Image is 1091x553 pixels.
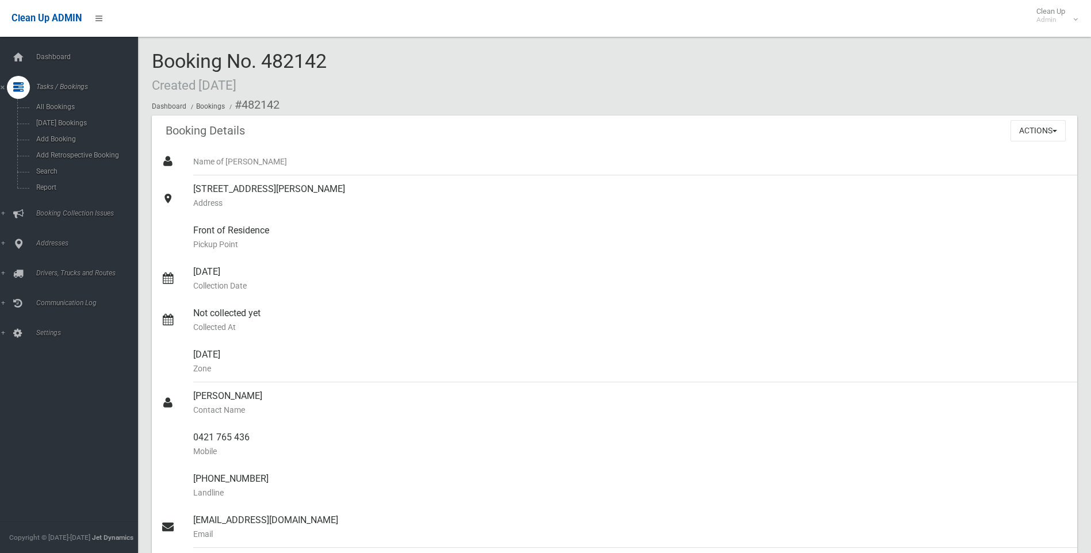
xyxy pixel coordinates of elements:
[152,506,1077,548] a: [EMAIL_ADDRESS][DOMAIN_NAME]Email
[193,341,1068,382] div: [DATE]
[152,102,186,110] a: Dashboard
[33,103,137,111] span: All Bookings
[193,465,1068,506] div: [PHONE_NUMBER]
[193,175,1068,217] div: [STREET_ADDRESS][PERSON_NAME]
[1031,7,1077,24] span: Clean Up
[12,13,82,24] span: Clean Up ADMIN
[33,167,137,175] span: Search
[193,486,1068,500] small: Landline
[152,78,236,93] small: Created [DATE]
[33,209,147,217] span: Booking Collection Issues
[33,269,147,277] span: Drivers, Trucks and Routes
[193,506,1068,548] div: [EMAIL_ADDRESS][DOMAIN_NAME]
[152,120,259,142] header: Booking Details
[33,83,147,91] span: Tasks / Bookings
[33,239,147,247] span: Addresses
[193,403,1068,417] small: Contact Name
[9,533,90,542] span: Copyright © [DATE]-[DATE]
[193,217,1068,258] div: Front of Residence
[33,299,147,307] span: Communication Log
[227,94,280,116] li: #482142
[193,444,1068,458] small: Mobile
[193,362,1068,375] small: Zone
[193,196,1068,210] small: Address
[193,527,1068,541] small: Email
[193,155,1068,168] small: Name of [PERSON_NAME]
[33,53,147,61] span: Dashboard
[193,299,1068,341] div: Not collected yet
[1036,16,1065,24] small: Admin
[33,119,137,127] span: [DATE] Bookings
[193,382,1068,424] div: [PERSON_NAME]
[1010,120,1066,141] button: Actions
[196,102,225,110] a: Bookings
[193,279,1068,293] small: Collection Date
[33,183,137,191] span: Report
[193,258,1068,299] div: [DATE]
[33,329,147,337] span: Settings
[193,320,1068,334] small: Collected At
[152,49,327,94] span: Booking No. 482142
[33,151,137,159] span: Add Retrospective Booking
[193,424,1068,465] div: 0421 765 436
[92,533,133,542] strong: Jet Dynamics
[33,135,137,143] span: Add Booking
[193,237,1068,251] small: Pickup Point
